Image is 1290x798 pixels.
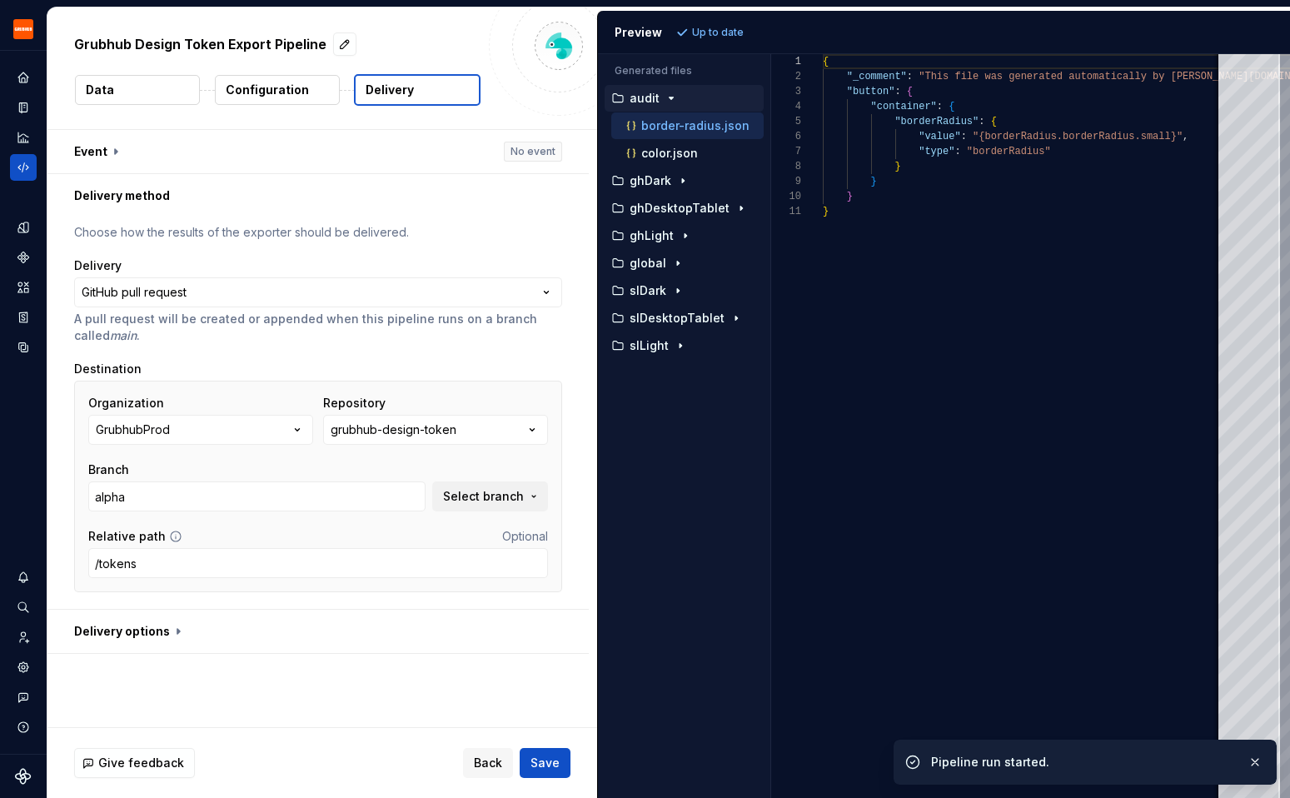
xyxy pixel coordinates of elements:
a: Home [10,64,37,91]
p: border-radius.json [641,119,750,132]
div: Preview [615,24,662,41]
p: global [630,257,666,270]
p: Delivery [366,82,414,98]
button: global [605,254,764,272]
div: GrubhubProd [96,421,170,438]
p: Configuration [226,82,309,98]
span: "container" [870,101,936,112]
button: ghDark [605,172,764,190]
button: Contact support [10,684,37,711]
a: Design tokens [10,214,37,241]
button: GrubhubProd [88,415,313,445]
span: , [1183,131,1188,142]
p: slLight [630,339,669,352]
button: border-radius.json [611,117,764,135]
a: Invite team [10,624,37,651]
div: Pipeline run started. [931,754,1234,771]
p: Choose how the results of the exporter should be delivered. [74,224,562,241]
span: } [870,176,876,187]
div: grubhub-design-token [331,421,456,438]
button: Data [75,75,200,105]
label: Delivery [74,257,122,274]
p: audit [630,92,660,105]
span: "type" [919,146,954,157]
button: slLight [605,337,764,355]
label: Destination [74,361,142,377]
div: 9 [771,174,801,189]
input: Enter a branch name or select a branch [88,481,426,511]
img: 4e8d6f31-f5cf-47b4-89aa-e4dec1dc0822.png [13,19,33,39]
svg: Supernova Logo [15,768,32,785]
span: Back [474,755,502,771]
button: Back [463,748,513,778]
div: 5 [771,114,801,129]
button: ghDesktopTablet [605,199,764,217]
p: Data [86,82,114,98]
label: Branch [88,461,129,478]
span: : [937,101,943,112]
label: Relative path [88,528,166,545]
div: 7 [771,144,801,159]
span: "_comment" [847,71,907,82]
span: Save [530,755,560,771]
a: Components [10,244,37,271]
button: Search ⌘K [10,594,37,621]
p: Up to date [692,26,744,39]
a: Data sources [10,334,37,361]
p: ghDesktopTablet [630,202,730,215]
button: grubhub-design-token [323,415,548,445]
div: 6 [771,129,801,144]
span: Select branch [443,488,524,505]
button: slDesktopTablet [605,309,764,327]
span: : [894,86,900,97]
div: 8 [771,159,801,174]
div: 1 [771,54,801,69]
span: { [907,86,913,97]
button: Configuration [215,75,340,105]
span: : [907,71,913,82]
div: Notifications [10,564,37,591]
a: Code automation [10,154,37,181]
p: color.json [641,147,698,160]
p: Grubhub Design Token Export Pipeline [74,34,326,54]
a: Storybook stories [10,304,37,331]
p: ghDark [630,174,671,187]
a: Documentation [10,94,37,121]
p: slDesktopTablet [630,312,725,325]
span: } [894,161,900,172]
span: { [990,116,996,127]
div: 4 [771,99,801,114]
label: Organization [88,395,164,411]
button: slDark [605,282,764,300]
span: } [847,191,853,202]
button: ghLight [605,227,764,245]
a: Assets [10,274,37,301]
div: 2 [771,69,801,84]
p: Generated files [615,64,754,77]
span: "borderRadius" [967,146,1051,157]
span: : [954,146,960,157]
div: Analytics [10,124,37,151]
div: 10 [771,189,801,204]
a: Settings [10,654,37,681]
button: Select branch [432,481,548,511]
span: "button" [847,86,895,97]
div: 3 [771,84,801,99]
p: slDark [630,284,666,297]
button: color.json [611,144,764,162]
span: "value" [919,131,960,142]
div: 11 [771,204,801,219]
span: "borderRadius" [894,116,979,127]
p: ghLight [630,229,674,242]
